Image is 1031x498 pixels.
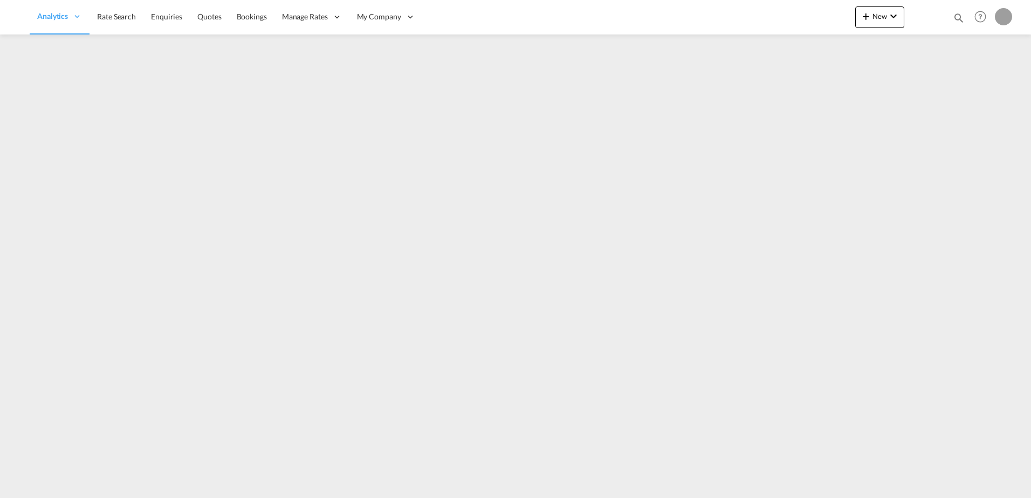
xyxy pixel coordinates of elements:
md-icon: icon-magnify [953,12,965,24]
md-icon: icon-plus 400-fg [860,10,872,23]
div: Help [971,8,995,27]
span: Enquiries [151,12,182,21]
span: Analytics [37,11,68,22]
span: Quotes [197,12,221,21]
span: Help [971,8,989,26]
button: icon-plus 400-fgNewicon-chevron-down [855,6,904,28]
span: Rate Search [97,12,136,21]
span: Bookings [237,12,267,21]
md-icon: icon-chevron-down [887,10,900,23]
span: Manage Rates [282,11,328,22]
span: New [860,12,900,20]
span: My Company [357,11,401,22]
div: icon-magnify [953,12,965,28]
